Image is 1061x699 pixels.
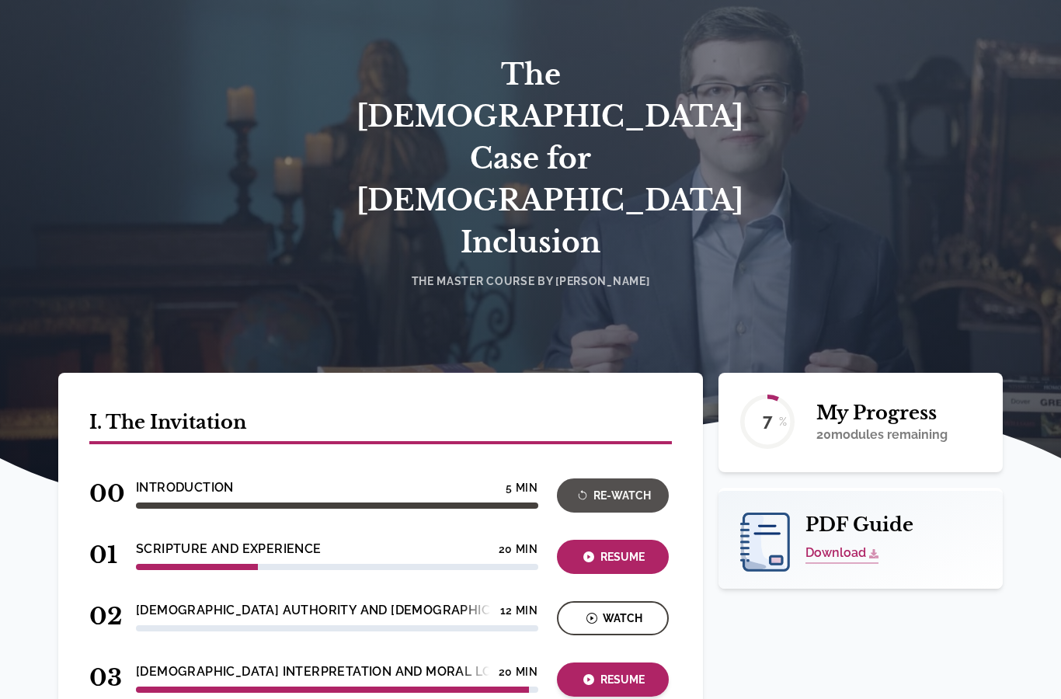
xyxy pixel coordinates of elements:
h2: PDF Guide [740,513,981,537]
h2: I. The Invitation [89,410,672,444]
div: Watch [562,610,664,628]
button: Resume [557,540,669,574]
h4: Introduction [136,478,234,497]
p: 20 modules remaining [816,426,948,444]
h4: 20 min [499,666,538,678]
h4: 5 min [506,482,538,494]
div: Re-Watch [562,487,664,505]
h4: Scripture and Experience [136,540,322,558]
h1: The [DEMOGRAPHIC_DATA] Case for [DEMOGRAPHIC_DATA] Inclusion [357,54,704,264]
h4: [DEMOGRAPHIC_DATA] Interpretation and Moral Logic [136,662,514,681]
span: 00 [89,479,117,508]
button: Resume [557,662,669,697]
h2: My Progress [816,401,948,426]
a: Download [805,544,878,564]
button: Re-Watch [557,478,669,513]
h4: The Master Course by [PERSON_NAME] [357,273,704,289]
h4: [DEMOGRAPHIC_DATA] Authority and [DEMOGRAPHIC_DATA] [DEMOGRAPHIC_DATA] [136,601,680,620]
span: 01 [89,541,117,569]
div: Resume [562,548,664,566]
h4: 12 min [500,604,538,617]
button: Watch [557,601,669,635]
h4: 20 min [499,543,538,555]
div: Resume [562,671,664,689]
span: 03 [89,663,117,692]
text: 7 [762,410,772,430]
span: 02 [89,602,117,631]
